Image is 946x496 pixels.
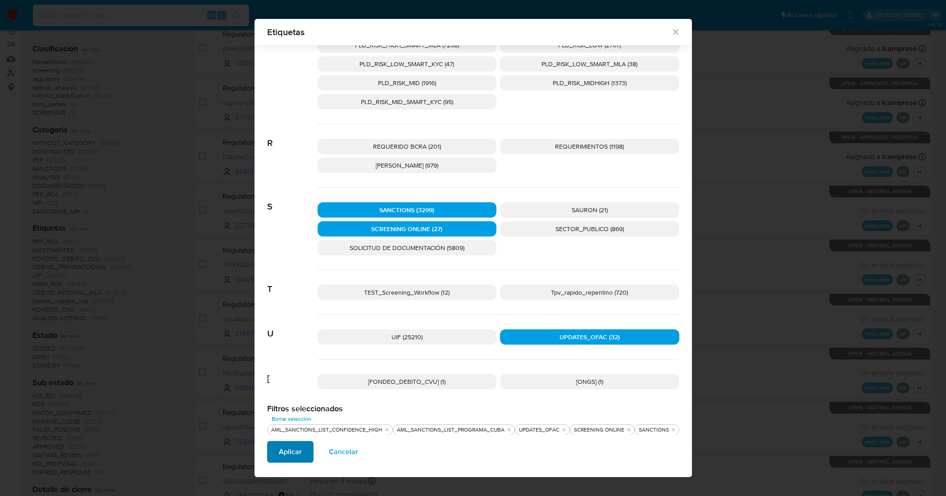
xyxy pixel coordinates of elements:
[373,142,441,151] span: REQUERIDO BCRA (201)
[371,224,442,233] span: SCREENING ONLINE (27)
[318,240,497,255] div: SOLICITUD DE DOCUMENTACIÓN (5809)
[318,56,497,72] div: PLD_RISK_LOW_SMART_KYC (47)
[318,285,497,300] div: TEST_Screening_Workflow (12)
[500,75,679,91] div: PLD_RISK_MIDHIGH (1373)
[500,329,679,345] div: UPDATES_OFAC (32)
[318,139,497,154] div: REQUERIDO BCRA (201)
[318,158,497,173] div: [PERSON_NAME] (979)
[350,243,464,252] span: SOLICITUD DE DOCUMENTACIÓN (5809)
[505,426,513,433] button: quitar AML_SANCTIONS_LIST_PROGRAMA_CUBA
[267,315,318,339] span: U
[379,205,434,214] span: SANCTIONS (3299)
[279,442,302,462] span: Aplicar
[318,202,497,218] div: SANCTIONS (3299)
[317,441,370,463] button: Cancelar
[364,288,450,297] span: TEST_Screening_Workflow (12)
[500,285,679,300] div: Tpv_rapido_repentino (720)
[318,374,497,389] div: [FONDEO_DEBITO_CVU] (1)
[318,221,497,237] div: SCREENING ONLINE (27)
[361,97,453,106] span: PLD_RISK_MID_SMART_KYC (95)
[559,332,620,341] span: UPDATES_OFAC (32)
[670,426,677,433] button: quitar SANCTIONS
[555,224,624,233] span: SECTOR_PUBLICO (869)
[560,426,568,433] button: quitar UPDATES_OFAC
[329,442,358,462] span: Cancelar
[267,441,314,463] button: Aplicar
[553,78,627,87] span: PLD_RISK_MIDHIGH (1373)
[272,414,311,423] span: Borrar selección
[267,27,672,36] span: Etiquetas
[637,426,671,434] div: SANCTIONS
[555,142,624,151] span: REQUERIMIENTOS (1198)
[376,161,438,170] span: [PERSON_NAME] (979)
[269,426,384,434] div: AML_SANCTIONS_LIST_CONFIDENCE_HIGH
[541,59,637,68] span: PLD_RISK_LOW_SMART_MLA (38)
[500,202,679,218] div: SAURON (21)
[318,75,497,91] div: PLD_RISK_MID (1916)
[671,27,679,36] button: Cerrar
[267,414,316,424] button: Borrar selección
[267,359,318,384] span: [
[267,404,679,414] h2: Filtros seleccionados
[318,329,497,345] div: UIF (25210)
[359,59,454,68] span: PLD_RISK_LOW_SMART_KYC (47)
[625,426,632,433] button: quitar SCREENING ONLINE
[500,374,679,389] div: [ONGS] (1)
[572,205,608,214] span: SAURON (21)
[267,270,318,295] span: T
[517,426,561,434] div: UPDATES_OFAC
[500,139,679,154] div: REQUERIMIENTOS (1198)
[378,78,436,87] span: PLD_RISK_MID (1916)
[391,332,423,341] span: UIF (25210)
[500,56,679,72] div: PLD_RISK_LOW_SMART_MLA (38)
[395,426,506,434] div: AML_SANCTIONS_LIST_PROGRAMA_CUBA
[383,426,391,433] button: quitar AML_SANCTIONS_LIST_CONFIDENCE_HIGH
[572,426,626,434] div: SCREENING ONLINE
[267,188,318,212] span: S
[318,94,497,109] div: PLD_RISK_MID_SMART_KYC (95)
[576,377,603,386] span: [ONGS] (1)
[368,377,446,386] span: [FONDEO_DEBITO_CVU] (1)
[551,288,628,297] span: Tpv_rapido_repentino (720)
[267,124,318,149] span: R
[500,221,679,237] div: SECTOR_PUBLICO (869)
